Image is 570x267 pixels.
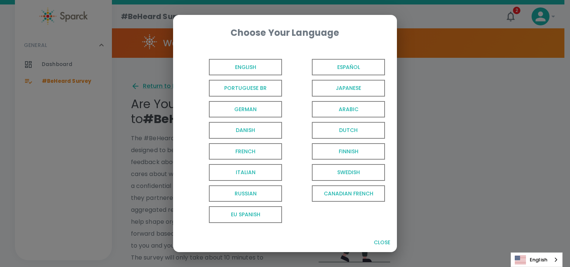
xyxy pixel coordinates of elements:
[182,204,285,225] button: EU Spanish
[511,253,562,267] a: English
[209,101,282,118] span: German
[285,183,388,204] button: Canadian French
[182,162,285,183] button: Italian
[312,80,385,97] span: Japanese
[285,141,388,162] button: Finnish
[511,252,563,267] aside: Language selected: English
[182,57,285,78] button: English
[185,27,385,39] div: Choose Your Language
[285,57,388,78] button: Español
[182,141,285,162] button: French
[209,59,282,76] span: English
[182,78,285,99] button: Portuguese BR
[312,185,385,202] span: Canadian French
[312,59,385,76] span: Español
[370,236,394,249] button: Close
[209,164,282,181] span: Italian
[285,162,388,183] button: Swedish
[209,185,282,202] span: Russian
[182,183,285,204] button: Russian
[312,122,385,139] span: Dutch
[511,252,563,267] div: Language
[182,99,285,120] button: German
[285,78,388,99] button: Japanese
[209,80,282,97] span: Portuguese BR
[312,143,385,160] span: Finnish
[209,122,282,139] span: Danish
[182,120,285,141] button: Danish
[209,206,282,223] span: EU Spanish
[285,120,388,141] button: Dutch
[312,164,385,181] span: Swedish
[285,99,388,120] button: Arabic
[209,143,282,160] span: French
[312,101,385,118] span: Arabic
